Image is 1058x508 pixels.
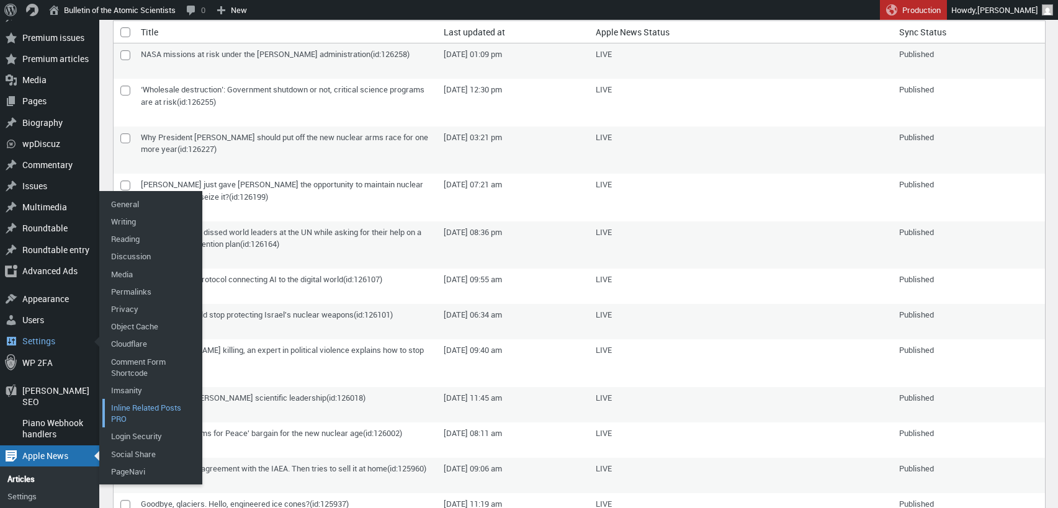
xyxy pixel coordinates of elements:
td: Published [893,174,1045,221]
td: Published [893,79,1045,127]
td: NASA missions at risk under the [PERSON_NAME] administration [135,43,437,79]
th: Apple News Status [590,21,892,44]
td: [DATE] 03:21 pm [437,127,590,174]
span: (id:126107) [343,274,382,285]
td: LIVE [590,127,892,174]
td: Updating the 'Atoms for Peace' bargain for the new nuclear age [135,422,437,458]
td: LIVE [590,269,892,304]
th: Sync Status [893,21,1045,44]
a: Login Security [102,427,202,445]
span: (id:125960) [387,463,426,474]
td: [DATE] 01:09 pm [437,43,590,79]
td: Why the US should stop protecting Israel's nuclear weapons [135,304,437,339]
a: Writing [102,213,202,230]
td: [DATE] 06:34 am [437,304,590,339]
td: [DATE] 07:21 am [437,174,590,221]
td: [PERSON_NAME] dissed world leaders at the UN while asking for their help on a bioweapons preventi... [135,221,437,269]
td: [DATE] 12:30 pm [437,79,590,127]
span: (id:126018) [326,392,365,403]
a: Privacy [102,300,202,318]
td: Published [893,387,1045,422]
td: Published [893,422,1045,458]
td: Published [893,458,1045,493]
td: Published [893,339,1045,387]
td: LIVE [590,304,892,339]
td: Remembering [PERSON_NAME] scientific leadership [135,387,437,422]
td: Published [893,43,1045,79]
a: Social Share [102,445,202,463]
td: After [PERSON_NAME] killing, an expert in political violence explains how to stop it [135,339,437,387]
td: LIVE [590,422,892,458]
a: General [102,195,202,213]
span: (id:126164) [240,238,279,249]
td: [DATE] 09:06 am [437,458,590,493]
td: LIVE [590,174,892,221]
td: [DATE] 09:40 am [437,339,590,387]
a: Discussion [102,247,202,265]
td: [DATE] 11:45 am [437,387,590,422]
a: Object Cache [102,318,202,335]
a: Imsanity [102,381,202,399]
td: LIVE [590,79,892,127]
td: Published [893,304,1045,339]
td: Why President [PERSON_NAME] should put off the new nuclear arms race for one more year [135,127,437,174]
td: The risks in the protocol connecting AI to the digital world [135,269,437,304]
span: (id:126227) [177,143,217,154]
td: LIVE [590,339,892,387]
th: Title [135,21,437,44]
td: LIVE [590,458,892,493]
td: [DATE] 08:11 am [437,422,590,458]
td: Iran signs a new agreement with the IAEA. Then tries to sell it at home [135,458,437,493]
span: [PERSON_NAME] [977,4,1038,16]
a: Reading [102,230,202,247]
td: Published [893,221,1045,269]
span: (id:126255) [177,96,216,107]
th: Last updated at [437,21,590,44]
span: (id:126199) [229,191,268,202]
span: (id:126258) [370,48,410,60]
td: [DATE] 08:36 pm [437,221,590,269]
td: ‘Wholesale destruction’: Government shutdown or not, critical science programs are at risk [135,79,437,127]
a: Media [102,265,202,283]
td: LIVE [590,387,892,422]
td: Published [893,127,1045,174]
td: [DATE] 09:55 am [437,269,590,304]
span: (id:126101) [354,309,393,320]
span: (id:126002) [363,427,402,439]
a: Inline Related Posts PRO [102,399,202,427]
td: Published [893,269,1045,304]
td: [PERSON_NAME] just gave [PERSON_NAME] the opportunity to maintain nuclear restraint. Will he seiz... [135,174,437,221]
a: Cloudflare [102,335,202,352]
td: LIVE [590,221,892,269]
a: Permalinks [102,283,202,300]
a: PageNavi [102,463,202,480]
td: LIVE [590,43,892,79]
a: Comment Form Shortcode [102,353,202,381]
